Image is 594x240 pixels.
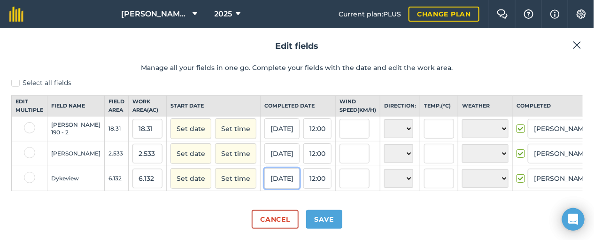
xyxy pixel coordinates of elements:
[170,143,211,164] button: Set date
[105,166,129,191] td: 6.132
[420,96,458,116] th: Temp. ( ° C )
[215,168,256,189] button: Set time
[303,143,332,164] button: 12:00
[129,96,167,116] th: Work area ( Ac )
[47,96,105,116] th: Field name
[576,9,587,19] img: A cog icon
[409,7,479,22] a: Change plan
[170,168,211,189] button: Set date
[380,96,420,116] th: Direction:
[523,9,534,19] img: A question mark icon
[303,118,332,139] button: 12:00
[497,9,508,19] img: Two speech bubbles overlapping with the left bubble in the forefront
[264,143,300,164] button: [DATE]
[550,8,560,20] img: svg+xml;base64,PHN2ZyB4bWxucz0iaHR0cDovL3d3dy53My5vcmcvMjAwMC9zdmciIHdpZHRoPSIxNyIgaGVpZ2h0PSIxNy...
[264,168,300,189] button: [DATE]
[105,141,129,166] td: 2.533
[11,62,583,73] p: Manage all your fields in one go. Complete your fields with the date and edit the work area.
[122,8,189,20] span: [PERSON_NAME] & Son Farm Ltd
[261,96,336,116] th: Completed date
[11,39,583,53] h2: Edit fields
[105,116,129,141] td: 18.31
[215,118,256,139] button: Set time
[562,208,585,231] div: Open Intercom Messenger
[12,96,47,116] th: Edit multiple
[47,116,105,141] td: [PERSON_NAME] 190 - 2
[458,96,513,116] th: Weather
[303,168,332,189] button: 12:00
[336,96,380,116] th: Wind speed ( km/h )
[215,8,232,20] span: 2025
[252,210,298,229] button: Cancel
[264,118,300,139] button: [DATE]
[47,166,105,191] td: Dykeview
[215,143,256,164] button: Set time
[105,96,129,116] th: Field Area
[339,9,401,19] span: Current plan : PLUS
[306,210,342,229] button: Save
[573,39,581,51] img: svg+xml;base64,PHN2ZyB4bWxucz0iaHR0cDovL3d3dy53My5vcmcvMjAwMC9zdmciIHdpZHRoPSIyMiIgaGVpZ2h0PSIzMC...
[9,7,23,22] img: fieldmargin Logo
[11,78,583,88] label: Select all fields
[167,96,261,116] th: Start date
[47,141,105,166] td: [PERSON_NAME]
[170,118,211,139] button: Set date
